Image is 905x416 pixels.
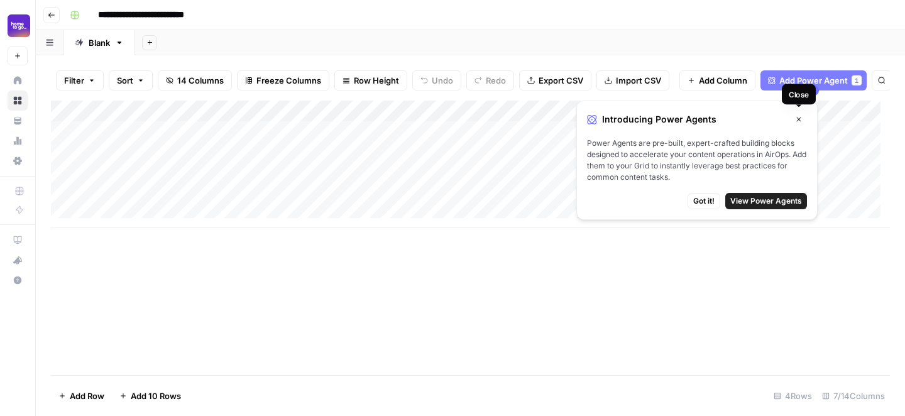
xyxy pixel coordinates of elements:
div: 7/14 Columns [817,386,890,406]
button: Sort [109,70,153,90]
span: Got it! [693,195,715,207]
span: Power Agents are pre-built, expert-crafted building blocks designed to accelerate your content op... [587,138,807,183]
span: Export CSV [539,74,583,87]
span: Redo [486,74,506,87]
button: Filter [56,70,104,90]
button: 14 Columns [158,70,232,90]
button: Undo [412,70,461,90]
span: Row Height [354,74,399,87]
button: Add 10 Rows [112,386,189,406]
a: Your Data [8,111,28,131]
span: Add Column [699,74,747,87]
a: Blank [64,30,134,55]
button: Import CSV [596,70,669,90]
button: Add Column [679,70,755,90]
button: Row Height [334,70,407,90]
div: 4 Rows [769,386,817,406]
div: Blank [89,36,110,49]
button: Freeze Columns [237,70,329,90]
button: What's new? [8,250,28,270]
button: Redo [466,70,514,90]
button: Got it! [688,193,720,209]
a: Home [8,70,28,90]
a: Usage [8,131,28,151]
a: Settings [8,151,28,171]
span: Sort [117,74,133,87]
span: Undo [432,74,453,87]
span: Freeze Columns [256,74,321,87]
button: Help + Support [8,270,28,290]
a: Browse [8,90,28,111]
span: Add Row [70,390,104,402]
button: Workspace: HomeToGo Group [8,10,28,41]
button: Add Row [51,386,112,406]
span: 14 Columns [177,74,224,87]
button: Add Power Agent1 [760,70,867,90]
span: Import CSV [616,74,661,87]
span: Add Power Agent [779,74,848,87]
div: 1 [852,75,862,85]
div: Introducing Power Agents [587,111,807,128]
a: AirOps Academy [8,230,28,250]
span: Add 10 Rows [131,390,181,402]
span: View Power Agents [730,195,802,207]
button: Export CSV [519,70,591,90]
img: HomeToGo Group Logo [8,14,30,37]
button: View Power Agents [725,193,807,209]
span: 1 [855,75,858,85]
span: Filter [64,74,84,87]
div: Close [789,89,809,100]
div: What's new? [8,251,27,270]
